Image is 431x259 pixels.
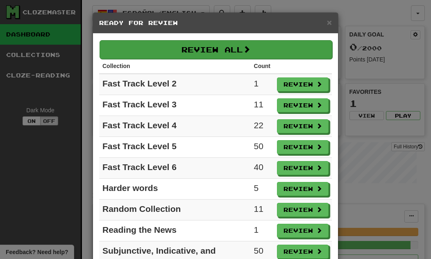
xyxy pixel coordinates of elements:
[99,200,251,220] td: Random Collection
[327,18,332,27] button: Close
[327,18,332,27] span: ×
[100,40,332,59] button: Review All
[251,59,274,74] th: Count
[277,140,329,154] button: Review
[99,137,251,158] td: Fast Track Level 5
[99,59,251,74] th: Collection
[251,137,274,158] td: 50
[277,119,329,133] button: Review
[99,19,332,27] h5: Ready for Review
[251,179,274,200] td: 5
[277,224,329,238] button: Review
[99,179,251,200] td: Harder words
[99,220,251,241] td: Reading the News
[277,98,329,112] button: Review
[251,200,274,220] td: 11
[277,203,329,217] button: Review
[277,77,329,91] button: Review
[99,116,251,137] td: Fast Track Level 4
[277,245,329,259] button: Review
[277,161,329,175] button: Review
[251,74,274,95] td: 1
[99,158,251,179] td: Fast Track Level 6
[277,182,329,196] button: Review
[251,220,274,241] td: 1
[251,158,274,179] td: 40
[99,95,251,116] td: Fast Track Level 3
[251,95,274,116] td: 11
[251,116,274,137] td: 22
[99,74,251,95] td: Fast Track Level 2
